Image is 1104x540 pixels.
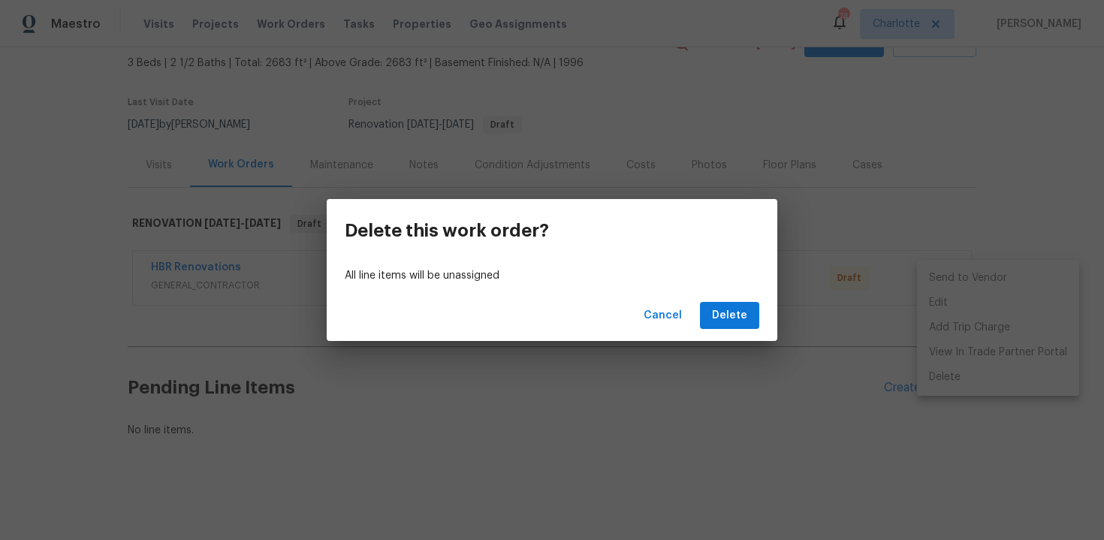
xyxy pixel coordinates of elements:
[638,302,688,330] button: Cancel
[345,268,759,284] p: All line items will be unassigned
[345,220,549,241] h3: Delete this work order?
[700,302,759,330] button: Delete
[712,306,747,325] span: Delete
[644,306,682,325] span: Cancel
